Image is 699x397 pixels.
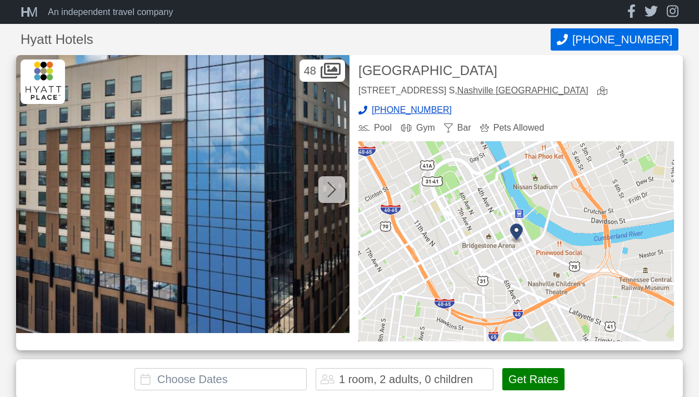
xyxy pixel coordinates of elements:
[134,368,307,390] input: Choose Dates
[597,86,612,97] a: view map
[667,4,678,19] a: instagram
[21,4,27,19] span: H
[372,106,452,115] span: [PHONE_NUMBER]
[358,123,392,132] div: Pool
[444,123,471,132] div: Bar
[551,28,678,51] button: Call
[645,4,658,19] a: twitter
[27,4,34,19] span: M
[572,33,672,46] span: [PHONE_NUMBER]
[358,141,674,341] img: map
[401,123,435,132] div: Gym
[21,6,43,19] a: HM
[457,86,588,95] a: Nashville [GEOGRAPHIC_DATA]
[627,4,636,19] a: facebook
[21,59,65,104] img: Hyatt Hotels
[358,86,588,97] div: [STREET_ADDRESS] S,
[502,368,565,390] button: Get Rates
[299,59,345,82] div: 48
[48,8,173,17] div: An independent travel company
[16,55,349,333] img: Featured
[21,33,551,46] h1: Hyatt Hotels
[339,374,473,385] div: 1 room, 2 adults, 0 children
[480,123,545,132] div: Pets Allowed
[358,64,674,77] h2: [GEOGRAPHIC_DATA]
